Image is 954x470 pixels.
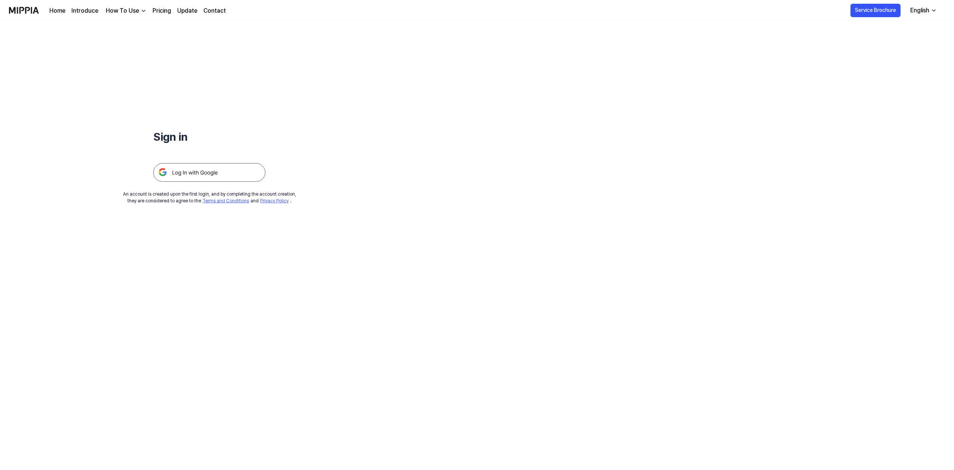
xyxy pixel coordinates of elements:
img: 구글 로그인 버튼 [153,163,265,182]
div: English [909,6,931,15]
a: Update [177,6,197,15]
button: English [904,3,941,18]
a: Contact [203,6,226,15]
div: An account is created upon the first login, and by completing the account creation, they are cons... [123,191,296,204]
a: Home [49,6,65,15]
a: Privacy Policy [260,198,289,203]
a: Terms and Conditions [203,198,249,203]
button: Service Brochure [850,4,901,17]
h1: Sign in [153,128,265,145]
a: Introduce [71,6,98,15]
a: Pricing [153,6,171,15]
img: down [141,8,147,14]
div: How To Use [104,6,141,15]
button: How To Use [104,6,147,15]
